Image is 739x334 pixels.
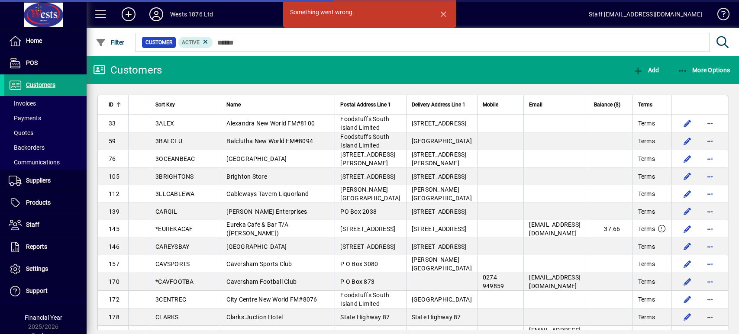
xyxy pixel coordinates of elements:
[675,62,733,78] button: More Options
[340,186,400,202] span: [PERSON_NAME][GEOGRAPHIC_DATA]
[529,221,581,237] span: [EMAIL_ADDRESS][DOMAIN_NAME]
[26,81,55,88] span: Customers
[109,173,119,180] span: 105
[340,133,389,149] span: Foodstuffs South Island Limited
[26,265,48,272] span: Settings
[109,208,119,215] span: 139
[93,63,162,77] div: Customers
[703,205,717,218] button: More options
[703,240,717,254] button: More options
[4,111,87,125] a: Payments
[226,100,329,109] div: Name
[9,144,45,151] span: Backorders
[155,190,195,197] span: 3LLCABLEWA
[26,243,47,250] span: Reports
[681,116,694,130] button: Edit
[109,155,116,162] span: 76
[412,138,472,145] span: [GEOGRAPHIC_DATA]
[412,208,467,215] span: [STREET_ADDRESS]
[4,214,87,236] a: Staff
[638,242,655,251] span: Terms
[412,186,472,202] span: [PERSON_NAME][GEOGRAPHIC_DATA]
[483,100,519,109] div: Mobile
[681,170,694,183] button: Edit
[681,187,694,201] button: Edit
[412,173,467,180] span: [STREET_ADDRESS]
[681,240,694,254] button: Edit
[703,310,717,324] button: More options
[638,207,655,216] span: Terms
[412,100,465,109] span: Delivery Address Line 1
[703,187,717,201] button: More options
[226,120,315,127] span: Alexandra New World FM#8100
[340,314,390,321] span: State Highway 87
[4,236,87,258] a: Reports
[155,138,182,145] span: 3BALCLU
[711,2,728,30] a: Knowledge Base
[109,190,119,197] span: 112
[96,39,125,46] span: Filter
[109,225,119,232] span: 145
[529,100,542,109] span: Email
[155,243,189,250] span: CAREYSBAY
[703,170,717,183] button: More options
[226,208,307,215] span: [PERSON_NAME] Enterprises
[4,280,87,302] a: Support
[589,7,702,21] div: Staff [EMAIL_ADDRESS][DOMAIN_NAME]
[594,100,620,109] span: Balance ($)
[9,159,60,166] span: Communications
[412,225,467,232] span: [STREET_ADDRESS]
[155,260,190,267] span: CAVSPORTS
[109,296,119,303] span: 172
[26,177,51,184] span: Suppliers
[703,152,717,166] button: More options
[412,151,467,167] span: [STREET_ADDRESS][PERSON_NAME]
[26,287,48,294] span: Support
[109,138,116,145] span: 59
[178,37,213,48] mat-chip: Activation Status: Active
[226,138,313,145] span: Balclutha New World FM#8094
[4,170,87,192] a: Suppliers
[681,310,694,324] button: Edit
[340,278,374,285] span: P O Box 873
[340,173,395,180] span: [STREET_ADDRESS]
[182,39,200,45] span: Active
[26,59,38,66] span: POS
[109,260,119,267] span: 157
[638,119,655,128] span: Terms
[155,278,194,285] span: *CAVFOOTBA
[638,154,655,163] span: Terms
[681,222,694,236] button: Edit
[9,129,33,136] span: Quotes
[483,274,504,289] span: 0274 949859
[226,278,297,285] span: Caversham Football Club
[109,120,116,127] span: 33
[638,189,655,198] span: Terms
[25,314,62,321] span: Financial Year
[340,100,391,109] span: Postal Address Line 1
[9,100,36,107] span: Invoices
[703,275,717,289] button: More options
[145,38,172,47] span: Customer
[226,173,267,180] span: Brighton Store
[4,258,87,280] a: Settings
[638,260,655,268] span: Terms
[703,134,717,148] button: More options
[529,274,581,289] span: [EMAIL_ADDRESS][DOMAIN_NAME]
[142,6,170,22] button: Profile
[638,137,655,145] span: Terms
[638,313,655,321] span: Terms
[703,257,717,271] button: More options
[26,37,42,44] span: Home
[4,96,87,111] a: Invoices
[155,100,175,109] span: Sort Key
[681,292,694,306] button: Edit
[226,100,241,109] span: Name
[633,67,659,74] span: Add
[226,190,309,197] span: Cableways Tavern Liquorland
[638,277,655,286] span: Terms
[591,100,628,109] div: Balance ($)
[638,172,655,181] span: Terms
[681,257,694,271] button: Edit
[412,256,472,272] span: [PERSON_NAME][GEOGRAPHIC_DATA]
